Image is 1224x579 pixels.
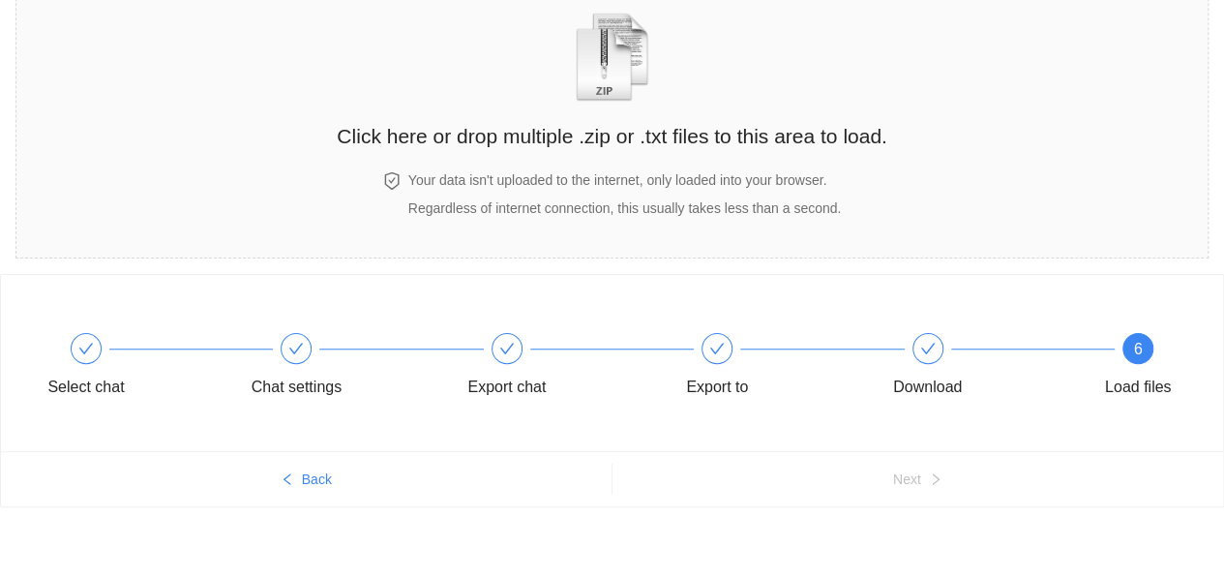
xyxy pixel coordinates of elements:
[302,469,332,490] span: Back
[337,120,886,152] h2: Click here or drop multiple .zip or .txt files to this area to load.
[499,341,515,356] span: check
[467,372,546,403] div: Export chat
[872,333,1082,403] div: Download
[893,372,962,403] div: Download
[252,372,342,403] div: Chat settings
[383,172,401,190] span: safety-certificate
[408,169,841,191] h4: Your data isn't uploaded to the internet, only loaded into your browser.
[1082,333,1194,403] div: 6Load files
[1134,341,1143,357] span: 6
[709,341,725,356] span: check
[47,372,124,403] div: Select chat
[240,333,450,403] div: Chat settings
[288,341,304,356] span: check
[281,472,294,488] span: left
[30,333,240,403] div: Select chat
[408,200,841,216] span: Regardless of internet connection, this usually takes less than a second.
[1,464,612,495] button: leftBack
[686,372,748,403] div: Export to
[1105,372,1172,403] div: Load files
[920,341,936,356] span: check
[612,464,1224,495] button: Nextright
[78,341,94,356] span: check
[567,13,657,102] img: zipOrTextIcon
[451,333,661,403] div: Export chat
[661,333,871,403] div: Export to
